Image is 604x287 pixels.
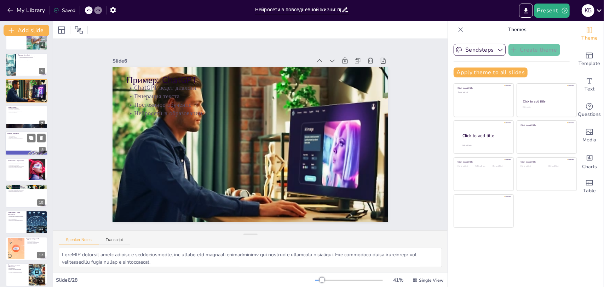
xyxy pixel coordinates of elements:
p: Генерация текста [8,83,45,84]
p: Прогнозирование рыночных тенденций [8,187,45,188]
p: Themes [466,21,568,38]
button: Create theme [508,44,560,56]
div: Click to add title [523,99,570,104]
div: 4 [39,42,45,48]
div: Click to add title [458,161,508,164]
p: Инновации и развитие [27,243,45,245]
button: Speaker Notes [59,238,99,245]
div: 13 [6,263,47,287]
p: Персонализированные рекомендации [8,163,27,165]
div: Add images, graphics, shapes or video [575,123,604,148]
div: Slide 6 / 28 [56,277,315,283]
p: Улучшение взаимодействия [27,242,45,243]
div: 5 [39,68,45,74]
button: К Б [582,4,594,18]
div: 5 [6,53,47,76]
p: Развитие нейросетей [27,239,45,241]
input: Insert title [255,5,341,15]
p: Будущее нейросетей [27,238,45,240]
div: 12 [6,237,47,260]
p: Нейросети в повседневной жизни [8,220,24,221]
textarea: LoreMIP dolorsit ametc adipisc e seddoeiusmodte, inc utlabo etd magnaali enimadminimv qui nostrud... [59,248,442,267]
p: Повышение эффективности обучения [8,166,27,167]
span: Questions [578,111,601,118]
span: Table [583,187,596,195]
div: 41 % [390,277,407,283]
div: 12 [37,252,45,258]
div: 6 [6,79,47,102]
p: Нейросети в повседневной жизни [18,59,45,60]
p: Нейросети в повседневной жизни [7,138,46,139]
button: Transcript [99,238,130,245]
p: Алгоритмы анализа текста [8,109,45,111]
div: Layout [56,24,67,36]
p: Актуальные ответы [7,137,46,138]
p: Нейросети в финансовом секторе [8,191,45,192]
div: 10 [6,184,47,207]
span: Text [585,85,594,93]
div: Change the overall theme [575,21,604,47]
button: My Library [5,5,48,16]
div: Add ready made slides [575,47,604,72]
p: Постоянное обучение [8,84,45,86]
span: Position [75,26,83,34]
span: Charts [582,163,597,171]
p: Пример: Dalle-3 [8,106,45,109]
p: Индивидуальный подход [8,165,27,166]
div: 10 [37,199,45,206]
p: Нейросети в образовании [8,86,45,87]
div: Add charts and graphs [575,148,604,174]
p: Новые применения [27,241,45,242]
div: Click to add body [462,145,507,146]
p: Онлайн-курсы [8,268,27,269]
button: Apply theme to all slides [454,68,528,77]
button: Present [534,4,570,18]
div: 11 [37,225,45,232]
div: Click to add text [523,106,570,108]
div: 7 [39,121,45,127]
p: Практическое применение [8,270,27,271]
p: Генерация изображений [8,108,45,109]
p: Пример: Perplexity [7,133,46,135]
span: Media [583,136,597,144]
p: Достижение целей [8,218,24,220]
div: 4 [6,27,47,50]
div: Saved [53,7,75,14]
p: Генерация текста [136,67,380,127]
div: Add text boxes [575,72,604,98]
p: Применение в Тайм-менеджмент [8,211,24,215]
div: Click to add text [548,165,571,167]
p: Ресурсы для самообразования [8,269,27,270]
p: Новые возможности в искусстве [8,111,45,112]
div: Click to add text [521,165,543,167]
button: Export to PowerPoint [519,4,533,18]
div: 8 [5,131,48,156]
div: 8 [39,147,46,153]
div: 7 [6,105,47,129]
p: Пример: ChatGPT [139,49,384,113]
p: Управление инвестициями [8,188,45,189]
button: Delete Slide [37,134,46,142]
button: Duplicate Slide [27,134,35,142]
div: 9 [39,173,45,179]
div: Click to add title [521,161,571,164]
div: Click to add title [521,124,571,127]
div: 9 [6,158,47,181]
p: Применение в финансах [8,185,45,187]
div: Click to add title [458,87,508,90]
span: Single View [419,277,443,283]
div: К Б [582,4,594,17]
p: ChatGPT ведет диалоги [138,59,382,119]
div: 6 [39,94,45,100]
div: Get real-time input from your audience [575,98,604,123]
div: 13 [37,278,45,285]
p: Оптимизация процессов [18,58,45,59]
div: Click to add title [462,133,508,139]
div: 11 [6,211,47,234]
span: Theme [581,34,598,42]
button: Add slide [4,25,49,36]
p: Оптимизация управления временем [8,216,24,217]
p: Анализ данных [7,135,46,137]
div: Click to add text [475,165,491,167]
p: ChatGPT ведет диалоги [8,82,45,83]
